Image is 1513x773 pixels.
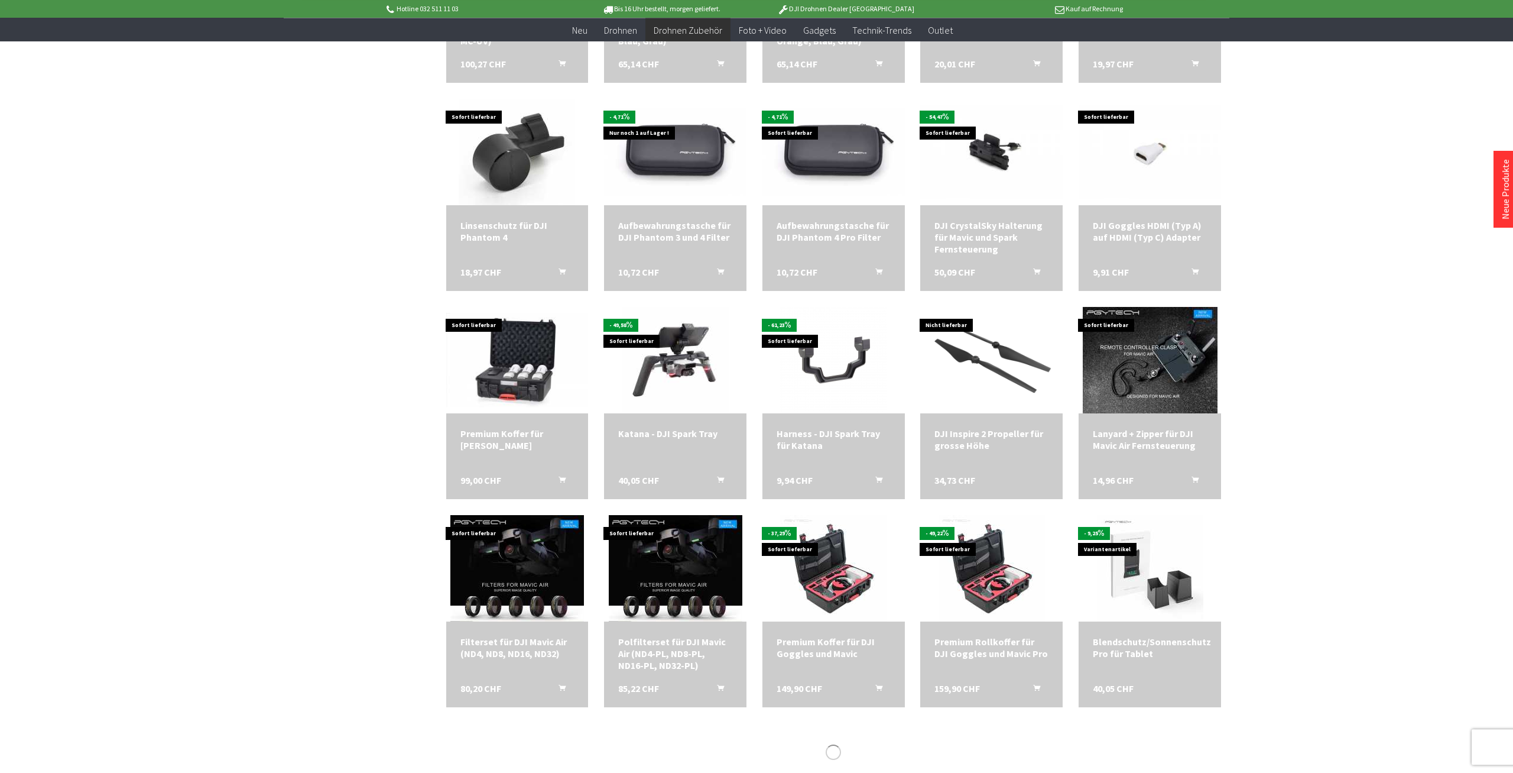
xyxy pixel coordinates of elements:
button: In den Warenkorb [703,683,731,698]
button: In den Warenkorb [544,58,573,73]
a: Gadgets [795,18,844,42]
button: In den Warenkorb [861,266,889,282]
span: Neu [572,24,587,35]
button: In den Warenkorb [1177,474,1206,490]
p: Kauf auf Rechnung [938,2,1122,16]
div: Premium Rollkoffer für DJI Goggles und Mavic Pro [934,636,1048,659]
button: In den Warenkorb [544,474,573,490]
img: Premium Koffer für DJI Akkus [446,313,589,408]
a: Neue Produkte [1499,159,1511,219]
span: 10,72 CHF [777,266,817,278]
img: Lanyard + Zipper für DJI Mavic Air Fernsteuerung [1083,307,1217,413]
div: Aufbewahrungstasche für DJI Phantom 3 und 4 Filter [618,219,732,243]
a: Linsenschutz für DJI Phantom 4 18,97 CHF In den Warenkorb [460,219,574,243]
button: In den Warenkorb [544,683,573,698]
img: Aufbewahrungstasche für DJI Phantom 3 und 4 Filter [604,108,746,195]
span: 40,05 CHF [1093,683,1134,694]
img: Premium Rollkoffer für DJI Goggles und Mavic Pro [939,515,1045,622]
img: Polfilterset für DJI Mavic Air (ND4-PL, ND8-PL, ND16-PL, ND32-PL) [609,515,742,622]
a: Drohnen [596,18,645,42]
div: Premium Koffer für DJI Goggles und Mavic [777,636,891,659]
span: 80,20 CHF [460,683,501,694]
img: DJI Inspire 2 Propeller für grosse Höhe [920,313,1063,408]
img: Harness - DJI Spark Tray für Katana [780,307,887,413]
div: Katana - DJI Spark Tray [618,428,732,439]
a: Foto + Video [730,18,795,42]
p: DJI Drohnen Dealer [GEOGRAPHIC_DATA] [754,2,938,16]
span: Drohnen Zubehör [654,24,722,35]
span: 40,05 CHF [618,474,659,486]
a: Katana - DJI Spark Tray 40,05 CHF In den Warenkorb [618,428,732,439]
a: Premium Rollkoffer für DJI Goggles und Mavic Pro 159,90 CHF In den Warenkorb [934,636,1048,659]
img: Linsenschutz für DJI Phantom 4 [459,99,575,205]
div: Polfilterset für DJI Mavic Air (ND4-PL, ND8-PL, ND16-PL, ND32-PL) [618,636,732,671]
span: 19,97 CHF [1093,58,1134,70]
span: Technik-Trends [852,24,911,35]
span: Drohnen [604,24,637,35]
button: In den Warenkorb [861,683,889,698]
img: Aufbewahrungstasche für DJI Phantom 4 Pro Filter [762,108,905,195]
button: In den Warenkorb [861,474,889,490]
img: Blendschutz/Sonnenschutz Pro für Tablet [1097,515,1203,622]
a: DJI CrystalSky Halterung für Mavic und Spark Fernsteuerung 50,09 CHF In den Warenkorb [934,219,1048,255]
button: In den Warenkorb [703,474,731,490]
a: Polfilterset für DJI Mavic Air (ND4-PL, ND8-PL, ND16-PL, ND32-PL) 85,22 CHF In den Warenkorb [618,636,732,671]
div: DJI Inspire 2 Propeller für grosse Höhe [934,428,1048,451]
a: Premium Koffer für DJI Goggles und Mavic 149,90 CHF In den Warenkorb [777,636,891,659]
span: 99,00 CHF [460,474,501,486]
button: In den Warenkorb [1177,58,1206,73]
span: Foto + Video [739,24,787,35]
span: 85,22 CHF [618,683,659,694]
img: Premium Koffer für DJI Goggles und Mavic [780,515,887,622]
div: Linsenschutz für DJI Phantom 4 [460,219,574,243]
span: 14,96 CHF [1093,474,1134,486]
a: Technik-Trends [844,18,920,42]
a: Outlet [920,18,961,42]
button: In den Warenkorb [703,58,731,73]
span: 50,09 CHF [934,266,975,278]
a: Aufbewahrungstasche für DJI Phantom 4 Pro Filter 10,72 CHF In den Warenkorb [777,219,891,243]
span: Outlet [928,24,953,35]
span: 100,27 CHF [460,58,506,70]
a: Drohnen Zubehör [645,18,730,42]
span: 20,01 CHF [934,58,975,70]
span: 9,91 CHF [1093,266,1129,278]
button: In den Warenkorb [703,266,731,282]
span: 34,73 CHF [934,474,975,486]
a: Aufbewahrungstasche für DJI Phantom 3 und 4 Filter 10,72 CHF In den Warenkorb [618,219,732,243]
img: DJI Goggles HDMI (Typ A) auf HDMI (Typ C) Adapter [1079,105,1221,200]
div: Aufbewahrungstasche für DJI Phantom 4 Pro Filter [777,219,891,243]
div: Filterset für DJI Mavic Air (ND4, ND8, ND16, ND32) [460,636,574,659]
a: Harness - DJI Spark Tray für Katana 9,94 CHF In den Warenkorb [777,428,891,451]
p: Hotline 032 511 11 03 [384,2,569,16]
a: DJI Goggles HDMI (Typ A) auf HDMI (Typ C) Adapter 9,91 CHF In den Warenkorb [1093,219,1207,243]
a: Filterset für DJI Mavic Air (ND4, ND8, ND16, ND32) 80,20 CHF In den Warenkorb [460,636,574,659]
span: 65,14 CHF [777,58,817,70]
div: Harness - DJI Spark Tray für Katana [777,428,891,451]
div: Lanyard + Zipper für DJI Mavic Air Fernsteuerung [1093,428,1207,451]
span: 159,90 CHF [934,683,980,694]
span: 149,90 CHF [777,683,822,694]
button: In den Warenkorb [1019,266,1047,282]
a: Premium Koffer für [PERSON_NAME] 99,00 CHF In den Warenkorb [460,428,574,451]
a: Lanyard + Zipper für DJI Mavic Air Fernsteuerung 14,96 CHF In den Warenkorb [1093,428,1207,451]
button: In den Warenkorb [1019,58,1047,73]
a: Neu [564,18,596,42]
img: Katana - DJI Spark Tray [622,307,729,413]
span: Gadgets [803,24,836,35]
div: Blendschutz/Sonnenschutz Pro für Tablet [1093,636,1207,659]
img: Filterset für DJI Mavic Air (ND4, ND8, ND16, ND32) [450,515,584,622]
span: 65,14 CHF [618,58,659,70]
div: DJI Goggles HDMI (Typ A) auf HDMI (Typ C) Adapter [1093,219,1207,243]
button: In den Warenkorb [1019,683,1047,698]
span: 18,97 CHF [460,266,501,278]
button: In den Warenkorb [544,266,573,282]
button: In den Warenkorb [861,58,889,73]
div: DJI CrystalSky Halterung für Mavic und Spark Fernsteuerung [934,219,1048,255]
img: DJI CrystalSky Halterung für Mavic und Spark Fernsteuerung [920,105,1063,200]
button: In den Warenkorb [1177,266,1206,282]
p: Bis 16 Uhr bestellt, morgen geliefert. [569,2,753,16]
a: DJI Inspire 2 Propeller für grosse Höhe 34,73 CHF [934,428,1048,451]
div: Premium Koffer für [PERSON_NAME] [460,428,574,451]
a: Blendschutz/Sonnenschutz Pro für Tablet 40,05 CHF [1093,636,1207,659]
